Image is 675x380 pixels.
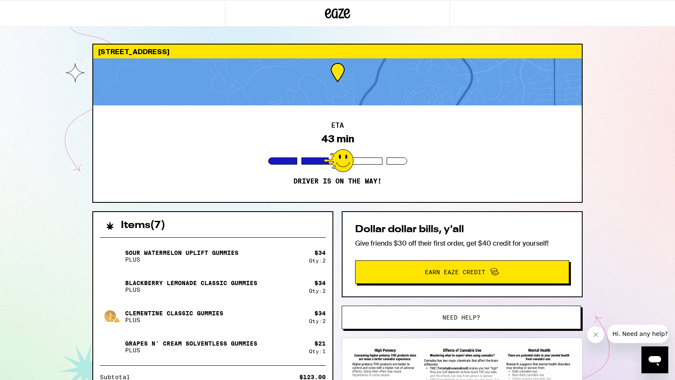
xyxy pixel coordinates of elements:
[125,249,238,256] p: Sour Watermelon UPLIFT Gummies
[355,239,569,248] p: Give friends $30 off their first order, get $40 credit for yourself!
[314,280,326,286] div: $ 34
[125,310,223,317] p: Clementine CLASSIC Gummies
[314,340,326,347] div: $ 21
[125,347,257,354] p: PLUS
[314,310,326,317] div: $ 34
[309,258,326,263] div: Qty: 2
[607,325,668,343] iframe: Message from company
[125,317,223,323] p: PLUS
[331,122,344,129] h2: ETA
[93,45,582,58] div: [STREET_ADDRESS]
[425,269,485,275] span: Earn Eaze Credit
[442,314,480,320] span: Need help?
[100,335,123,359] img: Grapes n' Cream Solventless Gummies
[293,177,382,186] p: Driver is on the way!
[309,349,326,354] div: Qty: 1
[100,305,123,328] img: Clementine CLASSIC Gummies
[100,374,136,380] div: Subtotal
[100,275,123,298] img: Blackberry Lemonade CLASSIC Gummies
[299,374,326,380] div: $123.00
[355,260,569,284] button: Earn Eaze Credit
[342,306,581,329] button: Need help?
[321,133,354,145] div: 43 min
[125,340,257,347] p: Grapes n' Cream Solventless Gummies
[100,244,123,268] img: Sour Watermelon UPLIFT Gummies
[121,220,165,231] h2: Items ( 7 )
[641,346,668,373] iframe: Button to launch messaging window
[125,280,257,286] p: Blackberry Lemonade CLASSIC Gummies
[314,249,326,256] div: $ 34
[125,256,238,263] p: PLUS
[309,288,326,294] div: Qty: 2
[125,286,257,293] p: PLUS
[587,326,604,343] iframe: Close message
[355,225,569,235] h2: Dollar dollar bills, y'all
[309,318,326,324] div: Qty: 2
